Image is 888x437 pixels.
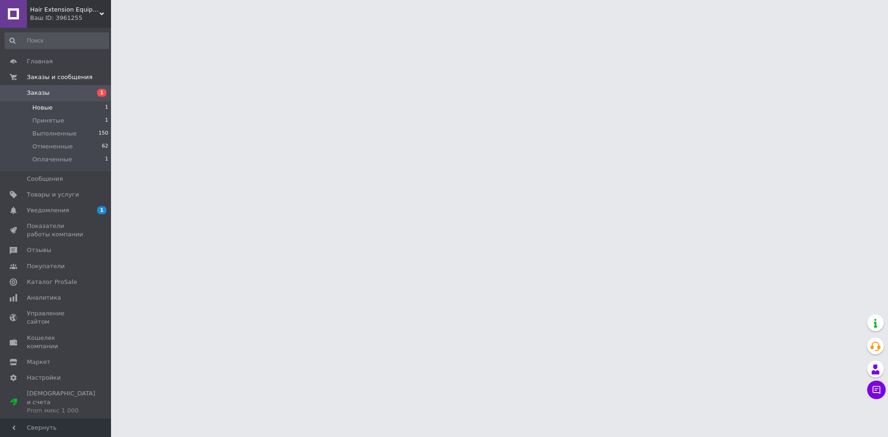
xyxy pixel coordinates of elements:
span: [DEMOGRAPHIC_DATA] и счета [27,389,95,415]
span: Отзывы [27,246,51,254]
span: 1 [97,89,106,97]
span: Настройки [27,374,61,382]
input: Поиск [5,32,109,49]
span: Маркет [27,358,50,366]
span: Отмененные [32,142,73,151]
span: Кошелек компании [27,334,86,351]
span: Покупатели [27,262,65,271]
span: Заказы [27,89,49,97]
div: Prom микс 1 000 [27,406,95,415]
span: Заказы и сообщения [27,73,92,81]
span: Сообщения [27,175,63,183]
span: Выполненные [32,129,77,138]
span: Управление сайтом [27,309,86,326]
span: Новые [32,104,53,112]
span: Товары и услуги [27,191,79,199]
span: 1 [105,104,108,112]
span: Принятые [32,117,64,125]
span: 150 [99,129,108,138]
span: Показатели работы компании [27,222,86,239]
span: 1 [97,206,106,214]
span: Каталог ProSale [27,278,77,286]
span: 62 [102,142,108,151]
span: Аналитика [27,294,61,302]
span: Главная [27,57,53,66]
span: 1 [105,117,108,125]
span: Уведомления [27,206,69,215]
span: 1 [105,155,108,164]
button: Чат с покупателем [867,381,886,399]
span: Hair Extension Equipment [30,6,99,14]
div: Ваш ID: 3961255 [30,14,111,22]
span: Оплаченные [32,155,72,164]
